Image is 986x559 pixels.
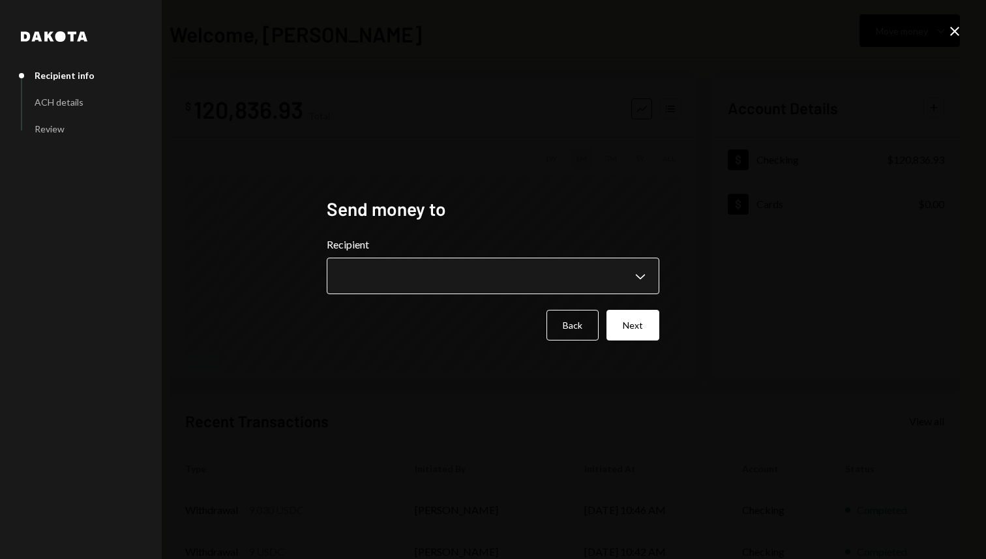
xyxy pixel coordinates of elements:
button: Back [546,310,599,340]
div: ACH details [35,97,83,108]
div: Recipient info [35,70,95,81]
label: Recipient [327,237,659,252]
div: Review [35,123,65,134]
button: Next [606,310,659,340]
h2: Send money to [327,196,659,222]
button: Recipient [327,258,659,294]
